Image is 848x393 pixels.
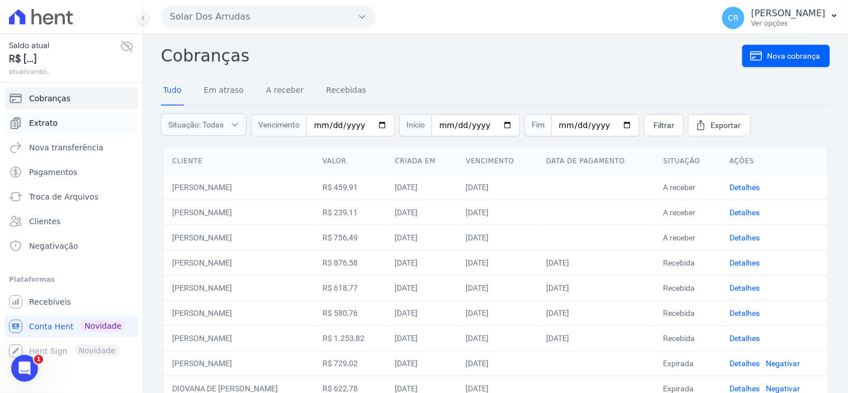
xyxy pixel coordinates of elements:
td: [PERSON_NAME] [163,174,314,200]
th: Situação [655,148,721,175]
a: Extrato [4,112,138,134]
td: [DATE] [537,300,655,325]
span: Filtrar [653,120,674,131]
td: [PERSON_NAME] [163,300,314,325]
td: [DATE] [457,275,537,300]
td: Recebida [655,300,721,325]
th: Cliente [163,148,314,175]
span: Início [399,114,432,136]
h2: Cobranças [161,43,742,68]
td: Recebida [655,325,721,351]
td: [DATE] [386,325,457,351]
td: [DATE] [457,225,537,250]
div: Plataformas [9,273,134,286]
a: Exportar [688,114,751,136]
td: R$ 729,02 [314,351,386,376]
th: Ações [721,148,828,175]
a: Detalhes [730,309,760,318]
td: R$ 580,76 [314,300,386,325]
span: Situação: Todas [168,119,224,130]
td: Recebida [655,250,721,275]
a: Tudo [161,77,184,106]
td: [DATE] [457,250,537,275]
td: R$ 618,77 [314,275,386,300]
a: Negativação [4,235,138,257]
span: Vencimento [251,114,306,136]
span: Clientes [29,216,60,227]
span: Pagamentos [29,167,77,178]
button: Solar Dos Arrudas [161,6,376,28]
a: Cobranças [4,87,138,110]
td: [DATE] [457,174,537,200]
td: [DATE] [457,325,537,351]
iframe: Intercom live chat [11,355,38,382]
td: [DATE] [457,200,537,225]
td: [PERSON_NAME] [163,275,314,300]
a: Troca de Arquivos [4,186,138,208]
td: [DATE] [386,200,457,225]
a: Clientes [4,210,138,233]
span: Extrato [29,117,58,129]
th: Vencimento [457,148,537,175]
td: [PERSON_NAME] [163,351,314,376]
span: Cobranças [29,93,70,104]
a: Em atraso [202,77,246,106]
td: [DATE] [537,250,655,275]
a: Detalhes [730,183,760,192]
td: [PERSON_NAME] [163,225,314,250]
td: [PERSON_NAME] [163,325,314,351]
span: Exportar [711,120,741,131]
td: A receber [655,225,721,250]
span: Nova cobrança [768,50,821,61]
a: Conta Hent Novidade [4,315,138,338]
td: [DATE] [457,300,537,325]
nav: Sidebar [9,87,134,362]
td: [DATE] [537,325,655,351]
span: Conta Hent [29,321,73,332]
td: [DATE] [386,225,457,250]
a: Detalhes [730,208,760,217]
td: [DATE] [457,351,537,376]
a: Recebíveis [4,291,138,313]
span: Saldo atual [9,40,120,51]
a: Filtrar [644,114,684,136]
span: Troca de Arquivos [29,191,98,202]
td: R$ 1.253,82 [314,325,386,351]
th: Criada em [386,148,457,175]
a: Detalhes [730,283,760,292]
td: [PERSON_NAME] [163,250,314,275]
span: Novidade [80,320,126,332]
a: Detalhes [730,334,760,343]
td: [PERSON_NAME] [163,200,314,225]
a: Detalhes [730,233,760,242]
td: A receber [655,200,721,225]
span: atualizando... [9,67,120,77]
td: R$ 459,91 [314,174,386,200]
td: [DATE] [386,174,457,200]
span: Recebíveis [29,296,71,307]
a: A receber [264,77,306,106]
span: Negativação [29,240,78,252]
a: Negativar [766,384,800,393]
td: [DATE] [537,275,655,300]
span: R$ [...] [9,51,120,67]
span: CR [728,14,739,22]
span: Fim [524,114,551,136]
td: R$ 756,49 [314,225,386,250]
p: Ver opções [751,19,826,28]
td: [DATE] [386,250,457,275]
td: [DATE] [386,351,457,376]
td: Recebida [655,275,721,300]
a: Pagamentos [4,161,138,183]
a: Nova transferência [4,136,138,159]
td: Expirada [655,351,721,376]
th: Valor [314,148,386,175]
a: Nova cobrança [742,45,830,67]
button: CR [PERSON_NAME] Ver opções [713,2,848,34]
p: [PERSON_NAME] [751,8,826,19]
td: R$ 239,11 [314,200,386,225]
a: Recebidas [324,77,369,106]
td: R$ 876,58 [314,250,386,275]
a: Negativar [766,359,800,368]
th: Data de pagamento [537,148,655,175]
